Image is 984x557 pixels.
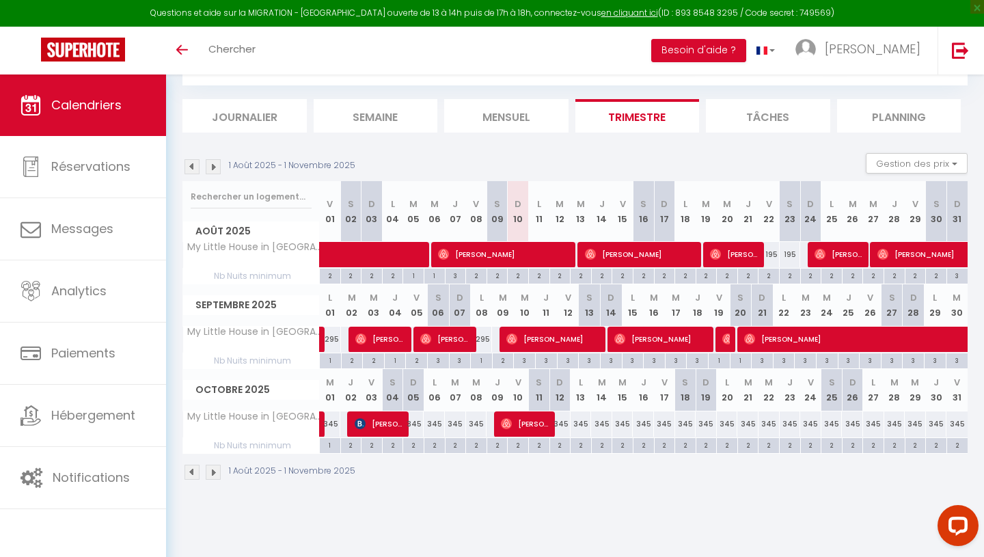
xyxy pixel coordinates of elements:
span: [PERSON_NAME] [355,411,404,437]
span: [PERSON_NAME] [420,326,469,352]
th: 20 [730,284,752,326]
abbr: M [409,198,418,210]
abbr: V [867,291,873,304]
div: 2 [466,269,487,282]
li: Planning [837,99,961,133]
th: 16 [633,181,654,242]
div: 2 [320,269,340,282]
img: Super Booking [41,38,125,62]
abbr: M [672,291,680,304]
th: 06 [424,369,445,411]
th: 21 [737,181,758,242]
div: 1 [709,353,730,366]
th: 17 [654,181,675,242]
span: My Little House in [GEOGRAPHIC_DATA] * Hypercentre * Climatisé [185,411,322,422]
abbr: L [725,376,729,389]
th: 22 [758,369,780,411]
abbr: M [849,198,857,210]
abbr: M [348,291,356,304]
span: [PERSON_NAME] [585,241,698,267]
div: 2 [342,353,363,366]
abbr: S [682,376,688,389]
span: [PERSON_NAME] [506,326,598,352]
th: 31 [946,181,968,242]
span: [PERSON_NAME] [614,326,706,352]
th: 11 [536,284,558,326]
p: 1 Août 2025 - 1 Novembre 2025 [229,159,355,172]
abbr: J [846,291,851,304]
th: 29 [905,181,926,242]
abbr: L [830,198,834,210]
div: 2 [738,269,758,282]
abbr: S [640,198,646,210]
div: 3 [644,353,665,366]
th: 30 [946,284,968,326]
abbr: D [807,198,814,210]
th: 17 [665,284,687,326]
div: 3 [579,353,600,366]
th: 26 [842,369,863,411]
th: 09 [487,369,508,411]
div: 3 [752,353,773,366]
abbr: M [953,291,961,304]
th: 22 [773,284,795,326]
th: 04 [384,284,406,326]
th: 23 [780,369,801,411]
span: [PERSON_NAME] [438,241,572,267]
th: 15 [622,284,644,326]
span: [PERSON_NAME] [815,241,864,267]
abbr: V [766,198,772,210]
abbr: M [802,291,810,304]
div: 2 [675,269,696,282]
th: 18 [675,181,696,242]
abbr: J [543,291,549,304]
a: ... [PERSON_NAME] [785,27,938,74]
abbr: L [480,291,484,304]
th: 26 [860,284,881,326]
div: 2 [487,269,508,282]
th: 02 [341,284,363,326]
abbr: D [410,376,417,389]
abbr: D [368,198,375,210]
div: 2 [905,269,926,282]
div: 2 [926,269,946,282]
th: 24 [817,284,838,326]
th: 09 [487,181,508,242]
th: 08 [466,369,487,411]
th: 16 [644,284,666,326]
div: 2 [550,269,571,282]
div: 195 [780,242,801,267]
span: Hébergement [51,407,135,424]
div: 3 [536,353,557,366]
div: 3 [514,353,535,366]
img: ... [795,39,816,59]
th: 12 [549,369,571,411]
th: 11 [528,181,549,242]
abbr: D [954,198,961,210]
li: Trimestre [575,99,700,133]
th: 15 [612,181,633,242]
abbr: L [579,376,583,389]
div: 3 [946,353,968,366]
th: 25 [821,181,843,242]
div: 2 [383,269,403,282]
div: 3 [817,353,838,366]
abbr: D [456,291,463,304]
abbr: M [472,376,480,389]
button: Gestion des prix [866,153,968,174]
div: 295 [320,327,342,352]
th: 19 [696,369,717,411]
li: Semaine [314,99,438,133]
span: Calendriers [51,96,122,113]
th: 02 [340,181,361,242]
abbr: J [933,376,939,389]
abbr: S [933,198,940,210]
th: 10 [514,284,536,326]
span: Réservations [51,158,131,175]
th: 03 [363,284,385,326]
abbr: S [787,198,793,210]
abbr: V [327,198,333,210]
abbr: V [716,291,722,304]
div: 3 [428,353,449,366]
th: 18 [687,284,709,326]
